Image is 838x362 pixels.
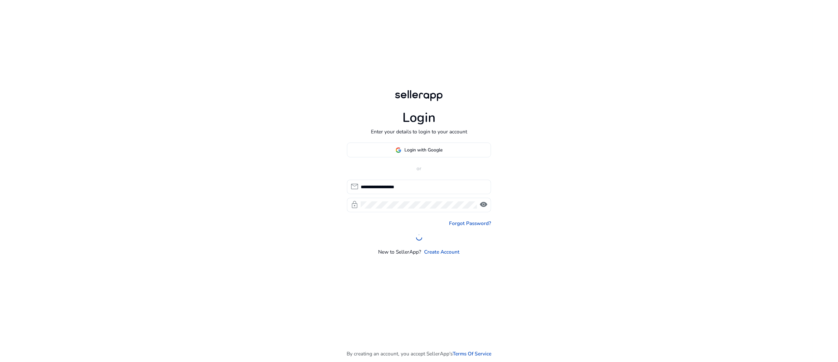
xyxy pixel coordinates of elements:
[405,147,443,153] span: Login with Google
[449,219,491,227] a: Forgot Password?
[424,248,460,256] a: Create Account
[350,200,359,209] span: lock
[347,165,491,172] p: or
[453,350,491,357] a: Terms Of Service
[402,110,436,126] h1: Login
[479,200,488,209] span: visibility
[396,147,401,153] img: google-logo.svg
[347,143,491,157] button: Login with Google
[371,128,467,135] p: Enter your details to login to your account
[378,248,421,256] p: New to SellerApp?
[350,182,359,191] span: mail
